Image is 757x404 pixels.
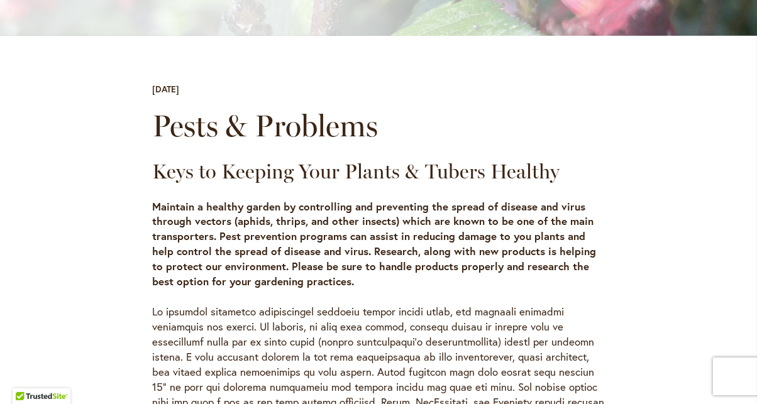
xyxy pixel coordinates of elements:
h2: Pests & Problems [152,108,605,143]
h3: Keys to Keeping Your Plants & Tubers Healthy [152,159,605,184]
div: [DATE] [152,83,179,96]
p: Maintain a healthy garden by controlling and preventing the spread of disease and virus through v... [152,199,605,290]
